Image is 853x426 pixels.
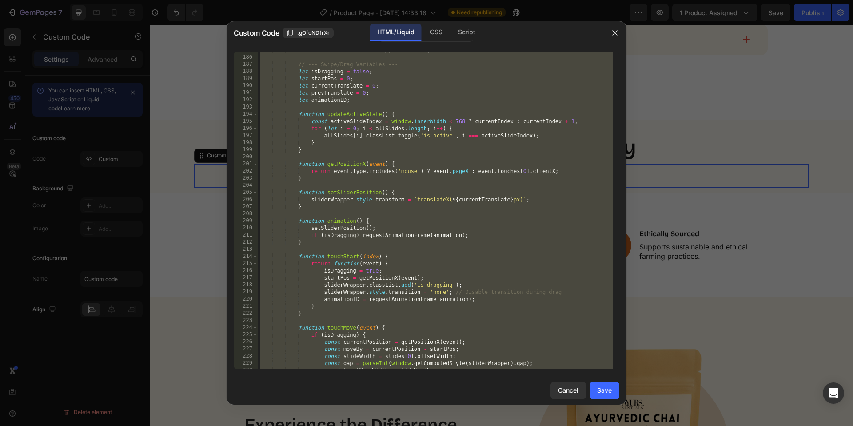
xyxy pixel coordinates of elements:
[234,125,258,132] div: 196
[234,367,258,374] div: 230
[234,289,258,296] div: 219
[234,353,258,360] div: 228
[234,274,258,281] div: 217
[234,182,258,189] div: 204
[234,68,258,75] div: 188
[234,225,258,232] div: 210
[234,331,258,338] div: 225
[56,127,93,135] div: Custom Code
[451,24,482,41] div: Script
[234,217,258,225] div: 209
[234,232,258,239] div: 211
[234,175,258,182] div: 203
[234,104,258,111] div: 193
[234,75,258,82] div: 189
[234,281,258,289] div: 218
[234,338,258,346] div: 226
[125,217,253,236] p: Free from harmful chemicals and additives.
[234,111,258,118] div: 194
[297,29,330,37] span: .gOfcNDfrXr
[234,253,258,260] div: 214
[234,146,258,153] div: 199
[234,303,258,310] div: 221
[234,346,258,353] div: 227
[307,217,435,236] p: Crafted with 100% natural, organic herbs.
[234,317,258,324] div: 223
[234,161,258,168] div: 201
[597,386,612,395] div: Save
[234,210,258,217] div: 208
[234,239,258,246] div: 212
[234,196,258,203] div: 206
[590,382,619,399] button: Save
[234,96,258,104] div: 192
[234,54,258,61] div: 186
[234,82,258,89] div: 190
[234,153,258,161] div: 200
[234,118,258,125] div: 195
[382,9,457,20] p: PRODUCT details
[490,205,618,214] p: Ethically Sourced
[490,217,618,236] p: Supports sustainable and ethical farming practices.
[234,360,258,367] div: 229
[558,386,578,395] div: Cancel
[234,61,258,68] div: 187
[234,246,258,253] div: 213
[234,310,258,317] div: 222
[550,382,586,399] button: Cancel
[234,168,258,175] div: 202
[234,324,258,331] div: 224
[370,24,421,41] div: HTML/Liquid
[234,139,258,146] div: 198
[234,189,258,196] div: 205
[234,260,258,267] div: 215
[234,28,279,38] span: Custom Code
[823,382,844,404] div: Open Intercom Messenger
[283,28,334,38] button: .gOfcNDfrXr
[234,89,258,96] div: 191
[234,267,258,274] div: 216
[307,205,435,214] p: Natural Ingredients
[234,203,258,210] div: 207
[125,205,253,214] p: No Artificial Flavors or Colors
[234,132,258,139] div: 197
[217,109,486,137] strong: what our customers say
[44,146,659,156] p: Publish the page to see the content.
[423,24,449,41] div: CSS
[234,296,258,303] div: 220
